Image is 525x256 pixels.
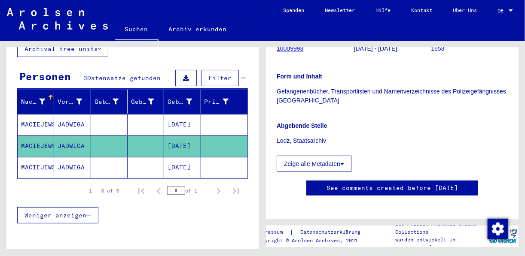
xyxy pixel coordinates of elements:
[18,90,54,114] mat-header-cell: Nachname
[7,8,108,30] img: Arolsen_neg.svg
[168,95,202,108] div: Geburtsdatum
[164,157,201,178] mat-cell: [DATE]
[277,45,303,52] a: 10009993
[17,207,98,223] button: Weniger anzeigen
[159,19,237,39] a: Archiv erkunden
[488,219,508,239] img: Zustimmung ändern
[277,87,508,105] p: Gefangenenbücher, Transportlisten und Namenverzeichnisse des Polizeigefängnisses [GEOGRAPHIC_DATA]
[277,122,327,129] b: Abgebende Stelle
[17,41,108,57] button: Archival tree units
[95,95,129,108] div: Geburtsname
[54,157,91,178] mat-cell: JADWIGA
[277,73,322,80] b: Form und Inhalt
[164,90,201,114] mat-header-cell: Geburtsdatum
[18,114,54,135] mat-cell: MACIEJEWSKA
[327,184,458,193] a: See comments created before [DATE]
[167,187,210,195] div: of 1
[208,74,232,82] span: Filter
[395,220,487,236] p: Die Arolsen Archives Online-Collections
[256,228,290,237] a: Impressum
[256,228,371,237] div: |
[58,95,92,108] div: Vorname
[21,97,45,106] div: Nachname
[18,136,54,157] mat-cell: MACIEJEWSKA
[95,97,119,106] div: Geburtsname
[91,90,128,114] mat-header-cell: Geburtsname
[431,44,508,53] p: 1653
[164,114,201,135] mat-cell: [DATE]
[256,237,371,244] p: Copyright © Arolsen Archives, 2021
[54,136,91,157] mat-cell: JADWIGA
[18,157,54,178] mat-cell: MACIEJEWSKA
[277,136,508,145] p: Lodz, Staatsarchiv
[54,114,91,135] mat-cell: JADWIGA
[21,95,56,108] div: Nachname
[115,19,159,41] a: Suchen
[201,70,239,86] button: Filter
[205,97,229,106] div: Prisoner #
[205,95,239,108] div: Prisoner #
[54,90,91,114] mat-header-cell: Vorname
[19,69,71,84] div: Personen
[83,74,87,82] span: 3
[89,187,119,195] div: 1 – 3 of 3
[128,90,164,114] mat-header-cell: Geburt‏
[131,95,165,108] div: Geburt‏
[201,90,247,114] mat-header-cell: Prisoner #
[87,74,161,82] span: Datensätze gefunden
[498,8,507,14] span: DE
[277,156,351,172] button: Zeige alle Metadaten
[131,97,154,106] div: Geburt‏
[354,44,431,53] p: [DATE] - [DATE]
[24,211,86,219] span: Weniger anzeigen
[395,236,487,251] p: wurden entwickelt in Partnerschaft mit
[133,182,150,199] button: First page
[293,228,371,237] a: Datenschutzerklärung
[168,97,192,106] div: Geburtsdatum
[164,136,201,157] mat-cell: [DATE]
[150,182,167,199] button: Previous page
[58,97,82,106] div: Vorname
[210,182,227,199] button: Next page
[227,182,244,199] button: Last page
